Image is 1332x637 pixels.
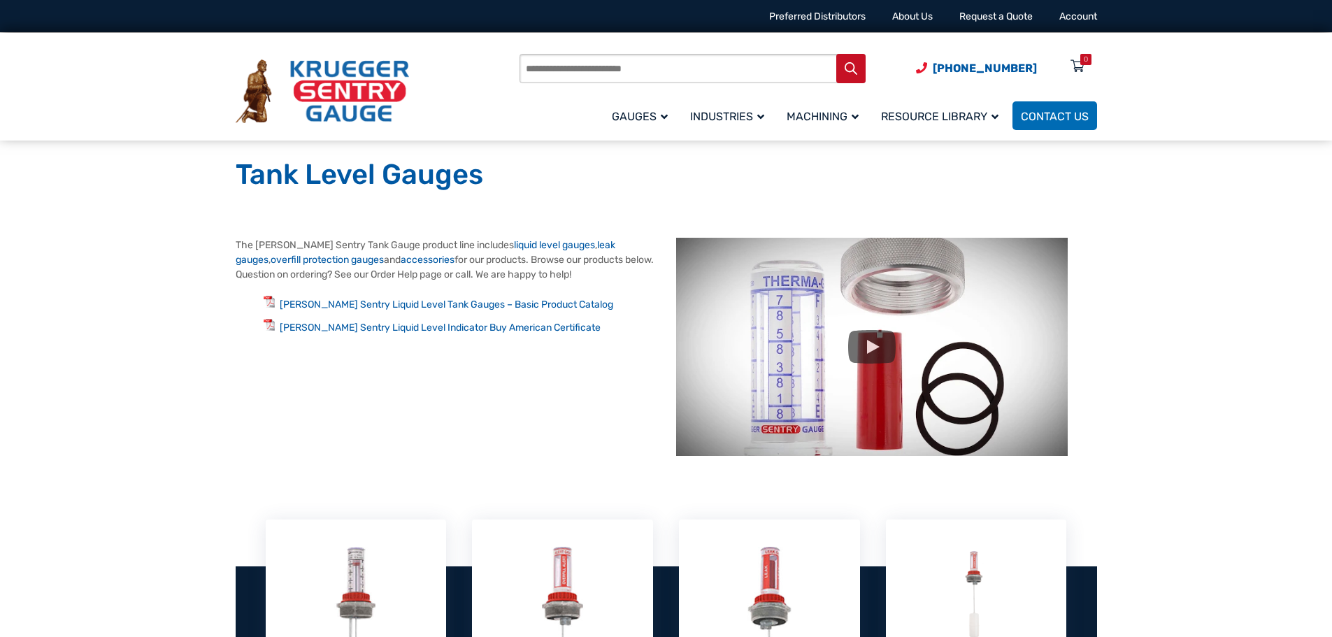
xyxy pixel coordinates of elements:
[892,10,933,22] a: About Us
[933,62,1037,75] span: [PHONE_NUMBER]
[676,238,1068,456] img: Tank Level Gauges
[1021,110,1089,123] span: Contact Us
[916,59,1037,77] a: Phone Number (920) 434-8860
[873,99,1012,132] a: Resource Library
[1012,101,1097,130] a: Contact Us
[280,299,613,310] a: [PERSON_NAME] Sentry Liquid Level Tank Gauges – Basic Product Catalog
[769,10,866,22] a: Preferred Distributors
[271,254,384,266] a: overfill protection gauges
[959,10,1033,22] a: Request a Quote
[401,254,454,266] a: accessories
[514,239,595,251] a: liquid level gauges
[280,322,601,334] a: [PERSON_NAME] Sentry Liquid Level Indicator Buy American Certificate
[612,110,668,123] span: Gauges
[690,110,764,123] span: Industries
[1059,10,1097,22] a: Account
[682,99,778,132] a: Industries
[778,99,873,132] a: Machining
[236,157,1097,192] h1: Tank Level Gauges
[603,99,682,132] a: Gauges
[881,110,998,123] span: Resource Library
[236,239,615,266] a: leak gauges
[787,110,859,123] span: Machining
[236,59,409,124] img: Krueger Sentry Gauge
[236,238,656,282] p: The [PERSON_NAME] Sentry Tank Gauge product line includes , , and for our products. Browse our pr...
[1084,54,1088,65] div: 0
